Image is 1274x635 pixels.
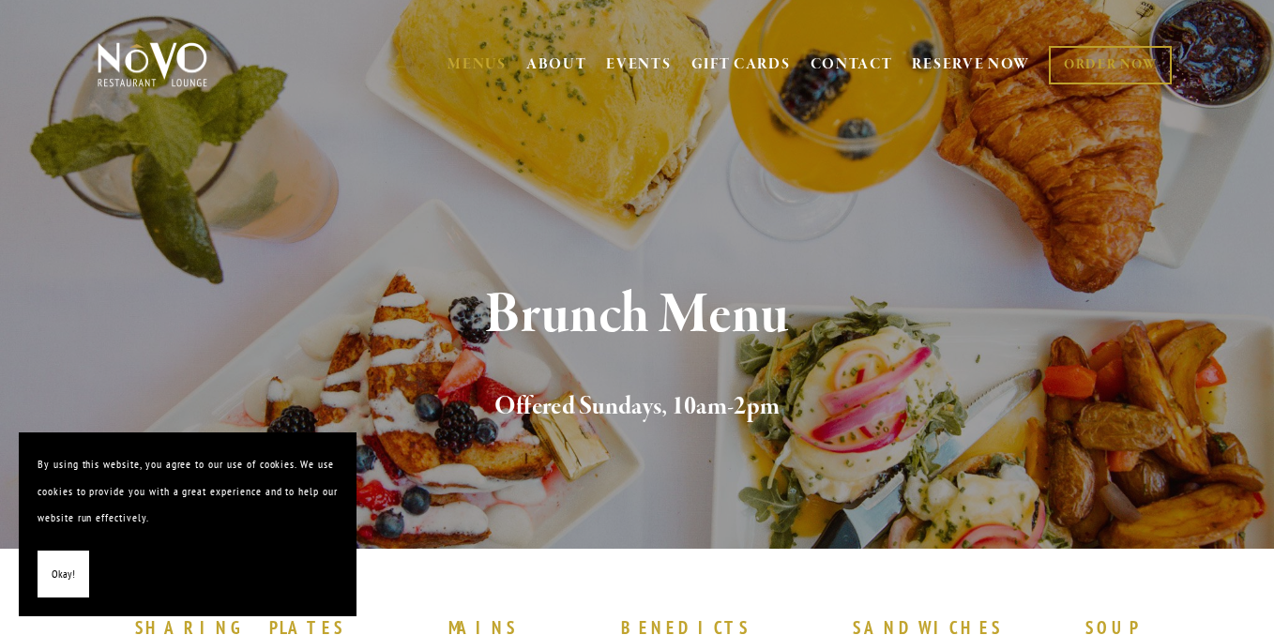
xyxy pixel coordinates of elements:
section: Cookie banner [19,432,356,616]
a: EVENTS [606,55,671,74]
span: Okay! [52,561,75,588]
h2: Offered Sundays, 10am-2pm [127,387,1147,427]
button: Okay! [38,551,89,598]
a: GIFT CARDS [691,47,791,83]
a: RESERVE NOW [912,47,1030,83]
p: By using this website, you agree to our use of cookies. We use cookies to provide you with a grea... [38,451,338,532]
a: ABOUT [526,55,587,74]
a: ORDER NOW [1049,46,1172,84]
a: MENUS [447,55,507,74]
a: CONTACT [811,47,893,83]
img: Novo Restaurant &amp; Lounge [94,41,211,88]
h1: Brunch Menu [127,285,1147,346]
